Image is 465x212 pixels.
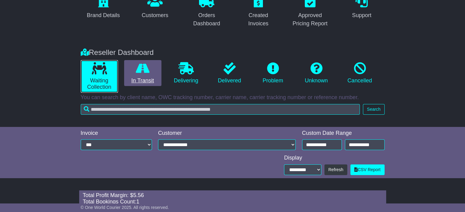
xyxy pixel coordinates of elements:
a: Delivering [168,60,205,86]
button: Search [363,104,384,115]
div: Customer [158,130,296,137]
div: Total Profit Margin: $ [83,192,382,199]
div: Customers [142,11,168,20]
div: Reseller Dashboard [78,48,388,57]
a: Problem [254,60,292,86]
div: Display [284,155,384,161]
a: Unknown [298,60,335,86]
div: Total Bookings Count: [83,199,382,205]
p: You can search by client name, OWC tracking number, carrier name, carrier tracking number or refe... [81,94,385,101]
button: Refresh [324,164,347,175]
a: In Transit [124,60,161,86]
div: Orders Dashboard [188,11,226,28]
a: CSV Report [350,164,385,175]
a: Cancelled [341,60,378,86]
div: Custom Date Range [302,130,385,137]
a: Delivered [211,60,248,86]
a: Waiting Collection [81,60,118,93]
div: Approved Pricing Report [291,11,329,28]
span: 5.56 [133,192,144,198]
div: Invoice [81,130,152,137]
div: Brand Details [87,11,120,20]
div: Created Invoices [240,11,277,28]
span: 1 [136,199,139,205]
div: Support [352,11,371,20]
span: © One World Courier 2025. All rights reserved. [81,205,169,210]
